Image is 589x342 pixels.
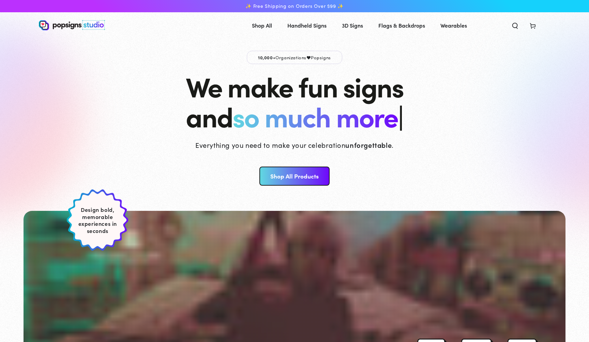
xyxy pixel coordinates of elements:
span: 3D Signs [342,20,363,30]
span: | [398,96,403,135]
span: Handheld Signs [287,20,327,30]
img: Popsigns Studio [39,20,105,30]
p: Organizations Popsigns [247,51,342,64]
span: so much more [232,97,398,135]
span: ✨ Free Shipping on Orders Over $99 ✨ [245,3,344,9]
a: Shop All Products [259,167,329,186]
span: Wearables [440,20,467,30]
span: Shop All [252,20,272,30]
a: Shop All [247,16,277,34]
p: Everything you need to make your celebration . [195,140,394,150]
h1: We make fun signs and [186,71,403,131]
a: Wearables [435,16,472,34]
strong: unforgettable [345,140,392,150]
a: Flags & Backdrops [373,16,430,34]
a: 3D Signs [337,16,368,34]
a: Handheld Signs [282,16,332,34]
summary: Search our site [506,18,524,33]
span: 10,000+ [258,54,275,60]
span: Flags & Backdrops [378,20,425,30]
